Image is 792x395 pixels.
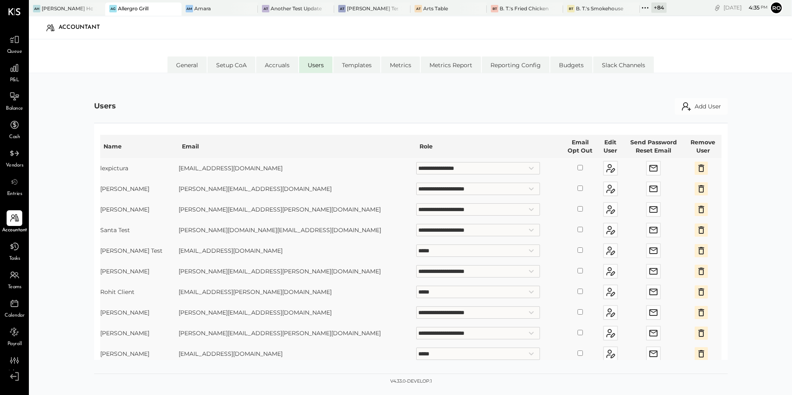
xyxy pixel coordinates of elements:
[94,101,116,112] div: Users
[179,282,416,302] td: [EMAIL_ADDRESS][PERSON_NAME][DOMAIN_NAME]
[100,135,179,158] th: Name
[593,56,654,73] li: Slack Channels
[100,261,179,282] td: [PERSON_NAME]
[100,282,179,302] td: Rohit Client
[179,158,416,179] td: [EMAIL_ADDRESS][DOMAIN_NAME]
[59,21,108,34] div: Accountant
[7,369,21,376] span: Admin
[179,199,416,220] td: [PERSON_NAME][EMAIL_ADDRESS][PERSON_NAME][DOMAIN_NAME]
[0,296,28,320] a: Calendar
[100,179,179,199] td: [PERSON_NAME]
[622,135,684,158] th: Send Password Reset Email
[100,158,179,179] td: lexpictura
[0,89,28,113] a: Balance
[271,5,322,12] div: Another Test Updated
[100,199,179,220] td: [PERSON_NAME]
[599,135,622,158] th: Edit User
[482,56,549,73] li: Reporting Config
[194,5,211,12] div: Amara
[262,5,269,12] div: AT
[7,341,22,348] span: Payroll
[10,77,19,84] span: P&L
[0,267,28,291] a: Teams
[500,5,549,12] div: B. T.'s Fried Chicken
[100,343,179,364] td: [PERSON_NAME]
[118,5,148,12] div: Allergro Grill
[5,312,24,320] span: Calendar
[179,135,416,158] th: Email
[179,240,416,261] td: [EMAIL_ADDRESS][DOMAIN_NAME]
[100,302,179,323] td: [PERSON_NAME]
[100,220,179,240] td: Santa Test
[651,2,667,13] div: + 84
[338,5,346,12] div: AT
[179,343,416,364] td: [EMAIL_ADDRESS][DOMAIN_NAME]
[567,5,575,12] div: BT
[186,5,193,12] div: Am
[179,323,416,343] td: [PERSON_NAME][EMAIL_ADDRESS][PERSON_NAME][DOMAIN_NAME]
[423,5,448,12] div: Arts Table
[415,5,422,12] div: AT
[347,5,398,12] div: [PERSON_NAME] Test Create
[675,98,728,115] button: Add User
[550,56,592,73] li: Budgets
[0,210,28,234] a: Accountant
[724,4,768,12] div: [DATE]
[179,261,416,282] td: [PERSON_NAME][EMAIL_ADDRESS][PERSON_NAME][DOMAIN_NAME]
[0,60,28,84] a: P&L
[713,3,721,12] div: copy link
[256,56,298,73] li: Accruals
[0,239,28,263] a: Tasks
[0,324,28,348] a: Payroll
[0,117,28,141] a: Cash
[0,353,28,376] a: Admin
[7,48,22,56] span: Queue
[491,5,498,12] div: BT
[685,135,721,158] th: Remove User
[42,5,93,12] div: [PERSON_NAME] Hoboken
[381,56,420,73] li: Metrics
[6,105,23,113] span: Balance
[109,5,117,12] div: AG
[9,255,20,263] span: Tasks
[179,220,416,240] td: [PERSON_NAME][DOMAIN_NAME][EMAIL_ADDRESS][DOMAIN_NAME]
[421,56,481,73] li: Metrics Report
[7,190,22,198] span: Entries
[207,56,255,73] li: Setup CoA
[562,135,599,158] th: Email Opt Out
[9,134,20,141] span: Cash
[6,162,24,169] span: Vendors
[179,179,416,199] td: [PERSON_NAME][EMAIL_ADDRESS][DOMAIN_NAME]
[167,56,207,73] li: General
[100,240,179,261] td: [PERSON_NAME] Test
[8,284,21,291] span: Teams
[416,135,561,158] th: Role
[0,32,28,56] a: Queue
[179,302,416,323] td: [PERSON_NAME][EMAIL_ADDRESS][DOMAIN_NAME]
[33,5,40,12] div: AH
[100,323,179,343] td: [PERSON_NAME]
[0,146,28,169] a: Vendors
[333,56,380,73] li: Templates
[299,56,332,73] li: Users
[2,227,27,234] span: Accountant
[770,1,783,14] button: Ro
[576,5,623,12] div: B. T.'s Smokehouse
[0,174,28,198] a: Entries
[390,378,432,385] div: v 4.33.0-develop.1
